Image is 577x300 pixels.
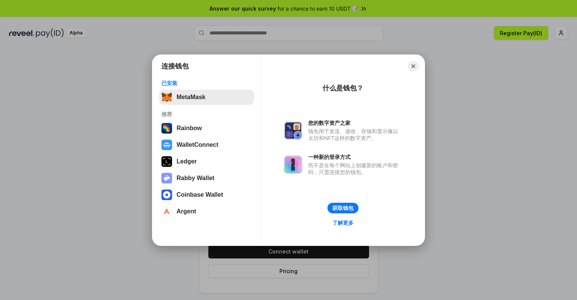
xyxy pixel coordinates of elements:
img: svg+xml,%3Csvg%20xmlns%3D%22http%3A%2F%2Fwww.w3.org%2F2000%2Fsvg%22%20fill%3D%22none%22%20viewBox... [161,173,172,183]
div: Coinbase Wallet [177,191,223,198]
img: svg+xml,%3Csvg%20width%3D%22120%22%20height%3D%22120%22%20viewBox%3D%220%200%20120%20120%22%20fil... [161,123,172,134]
div: 已安装 [161,80,252,87]
button: Ledger [159,154,254,169]
div: 推荐 [161,111,252,118]
img: svg+xml,%3Csvg%20width%3D%2228%22%20height%3D%2228%22%20viewBox%3D%220%200%2028%2028%22%20fill%3D... [161,190,172,200]
div: 一种新的登录方式 [308,154,402,160]
div: 钱包用于发送、接收、存储和显示像以太坊和NFT这样的数字资产。 [308,128,402,141]
button: Coinbase Wallet [159,187,254,202]
img: svg+xml,%3Csvg%20width%3D%2228%22%20height%3D%2228%22%20viewBox%3D%220%200%2028%2028%22%20fill%3D... [161,206,172,217]
img: svg+xml,%3Csvg%20xmlns%3D%22http%3A%2F%2Fwww.w3.org%2F2000%2Fsvg%22%20fill%3D%22none%22%20viewBox... [284,121,302,140]
button: 获取钱包 [327,203,358,213]
button: MetaMask [159,90,254,105]
img: svg+xml,%3Csvg%20xmlns%3D%22http%3A%2F%2Fwww.w3.org%2F2000%2Fsvg%22%20width%3D%2228%22%20height%3... [161,156,172,167]
div: Rainbow [177,125,202,132]
div: WalletConnect [177,141,219,148]
div: 您的数字资产之家 [308,120,402,126]
div: 获取钱包 [332,205,354,211]
button: Close [408,61,419,72]
div: MetaMask [177,94,205,101]
div: 了解更多 [332,219,354,226]
img: svg+xml,%3Csvg%20width%3D%2228%22%20height%3D%2228%22%20viewBox%3D%220%200%2028%2028%22%20fill%3D... [161,140,172,150]
div: 什么是钱包？ [323,84,363,93]
button: WalletConnect [159,137,254,152]
div: Ledger [177,158,197,165]
button: Argent [159,204,254,219]
img: svg+xml,%3Csvg%20fill%3D%22none%22%20height%3D%2233%22%20viewBox%3D%220%200%2035%2033%22%20width%... [161,92,172,103]
button: Rabby Wallet [159,171,254,186]
h1: 连接钱包 [161,62,189,71]
img: svg+xml,%3Csvg%20xmlns%3D%22http%3A%2F%2Fwww.w3.org%2F2000%2Fsvg%22%20fill%3D%22none%22%20viewBox... [284,155,302,174]
div: 而不是在每个网站上创建新的账户和密码，只需连接您的钱包。 [308,162,402,176]
div: Argent [177,208,196,215]
a: 了解更多 [328,218,358,228]
div: Rabby Wallet [177,175,214,182]
button: Rainbow [159,121,254,136]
